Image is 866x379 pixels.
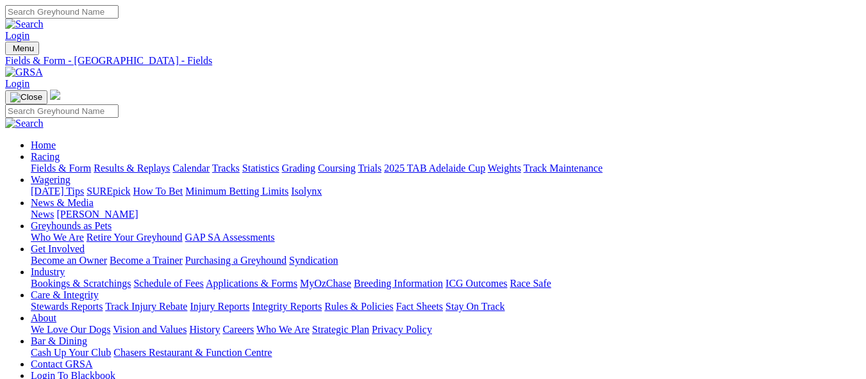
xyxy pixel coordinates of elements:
[31,301,103,312] a: Stewards Reports
[5,90,47,104] button: Toggle navigation
[31,324,110,335] a: We Love Our Dogs
[105,301,187,312] a: Track Injury Rebate
[318,163,356,173] a: Coursing
[354,278,443,289] a: Breeding Information
[206,278,297,289] a: Applications & Forms
[87,186,130,197] a: SUREpick
[31,301,861,312] div: Care & Integrity
[56,209,138,220] a: [PERSON_NAME]
[31,220,112,231] a: Greyhounds as Pets
[396,301,443,312] a: Fact Sheets
[87,232,183,243] a: Retire Your Greyhound
[31,347,861,359] div: Bar & Dining
[110,255,183,266] a: Become a Trainer
[5,55,861,67] a: Fields & Form - [GEOGRAPHIC_DATA] - Fields
[50,90,60,100] img: logo-grsa-white.png
[31,209,861,220] div: News & Media
[256,324,310,335] a: Who We Are
[242,163,279,173] a: Statistics
[510,278,551,289] a: Race Safe
[31,278,131,289] a: Bookings & Scratchings
[10,92,42,102] img: Close
[252,301,322,312] a: Integrity Reports
[31,140,56,150] a: Home
[31,174,71,185] a: Wagering
[31,278,861,289] div: Industry
[185,232,275,243] a: GAP SA Assessments
[13,44,34,53] span: Menu
[31,232,84,243] a: Who We Are
[185,255,287,266] a: Purchasing a Greyhound
[31,347,111,358] a: Cash Up Your Club
[113,324,187,335] a: Vision and Values
[324,301,394,312] a: Rules & Policies
[31,163,91,173] a: Fields & Form
[133,186,183,197] a: How To Bet
[358,163,381,173] a: Trials
[5,104,119,118] input: Search
[31,186,861,197] div: Wagering
[384,163,485,173] a: 2025 TAB Adelaide Cup
[5,67,43,78] img: GRSA
[488,163,521,173] a: Weights
[185,186,288,197] a: Minimum Betting Limits
[31,151,60,162] a: Racing
[31,289,99,300] a: Care & Integrity
[31,186,84,197] a: [DATE] Tips
[31,312,56,323] a: About
[31,266,65,277] a: Industry
[190,301,249,312] a: Injury Reports
[222,324,254,335] a: Careers
[445,278,507,289] a: ICG Outcomes
[5,118,44,129] img: Search
[31,324,861,335] div: About
[31,197,94,208] a: News & Media
[189,324,220,335] a: History
[31,335,87,346] a: Bar & Dining
[133,278,203,289] a: Schedule of Fees
[5,30,29,41] a: Login
[31,243,85,254] a: Get Involved
[31,232,861,243] div: Greyhounds as Pets
[300,278,351,289] a: MyOzChase
[31,255,861,266] div: Get Involved
[31,209,54,220] a: News
[31,163,861,174] div: Racing
[172,163,210,173] a: Calendar
[5,78,29,89] a: Login
[113,347,272,358] a: Chasers Restaurant & Function Centre
[31,359,92,369] a: Contact GRSA
[94,163,170,173] a: Results & Replays
[5,42,39,55] button: Toggle navigation
[372,324,432,335] a: Privacy Policy
[5,19,44,30] img: Search
[5,5,119,19] input: Search
[445,301,504,312] a: Stay On Track
[212,163,240,173] a: Tracks
[312,324,369,335] a: Strategic Plan
[289,255,338,266] a: Syndication
[524,163,603,173] a: Track Maintenance
[282,163,315,173] a: Grading
[291,186,322,197] a: Isolynx
[31,255,107,266] a: Become an Owner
